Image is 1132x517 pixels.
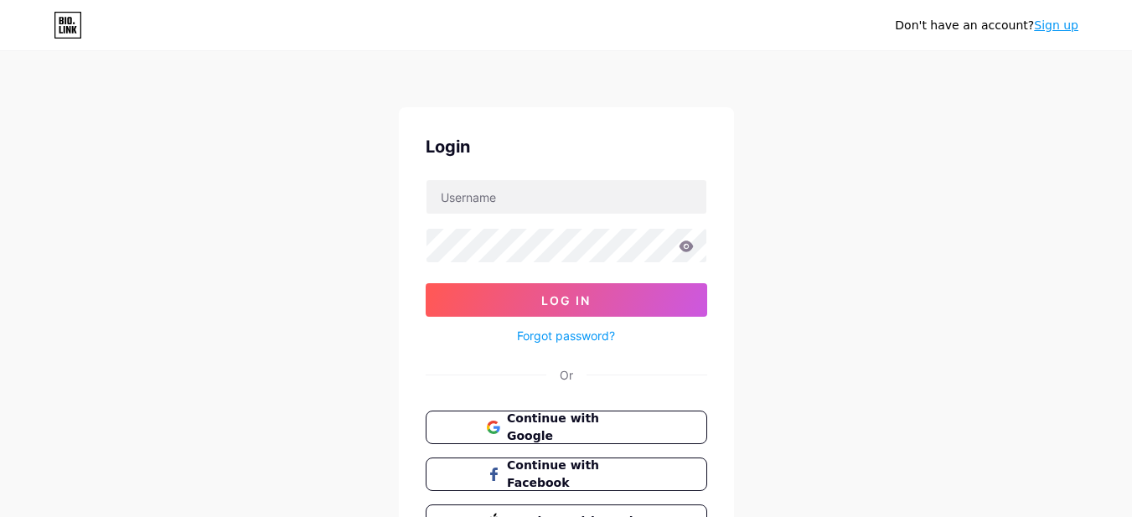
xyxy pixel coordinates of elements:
[541,293,591,308] span: Log In
[895,17,1078,34] div: Don't have an account?
[426,134,707,159] div: Login
[426,458,707,491] button: Continue with Facebook
[517,327,615,344] a: Forgot password?
[1034,18,1078,32] a: Sign up
[426,180,706,214] input: Username
[507,457,645,492] span: Continue with Facebook
[560,366,573,384] div: Or
[426,283,707,317] button: Log In
[507,410,645,445] span: Continue with Google
[426,411,707,444] button: Continue with Google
